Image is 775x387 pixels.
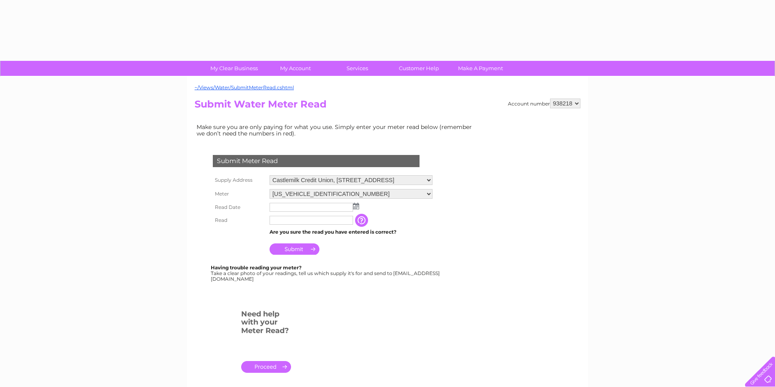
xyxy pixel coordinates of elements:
[211,187,268,201] th: Meter
[447,61,514,76] a: Make A Payment
[353,203,359,209] img: ...
[211,265,441,282] div: Take a clear photo of your readings, tell us which supply it's for and send to [EMAIL_ADDRESS][DO...
[213,155,420,167] div: Submit Meter Read
[211,214,268,227] th: Read
[385,61,452,76] a: Customer Help
[211,173,268,187] th: Supply Address
[270,243,319,255] input: Submit
[241,361,291,373] a: .
[195,99,580,114] h2: Submit Water Meter Read
[508,99,580,108] div: Account number
[211,201,268,214] th: Read Date
[211,264,302,271] b: Having trouble reading your meter?
[324,61,391,76] a: Services
[355,214,370,227] input: Information
[195,122,478,139] td: Make sure you are only paying for what you use. Simply enter your meter read below (remember we d...
[195,84,294,90] a: ~/Views/Water/SubmitMeterRead.cshtml
[268,227,435,237] td: Are you sure the read you have entered is correct?
[262,61,329,76] a: My Account
[241,308,291,339] h3: Need help with your Meter Read?
[201,61,268,76] a: My Clear Business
